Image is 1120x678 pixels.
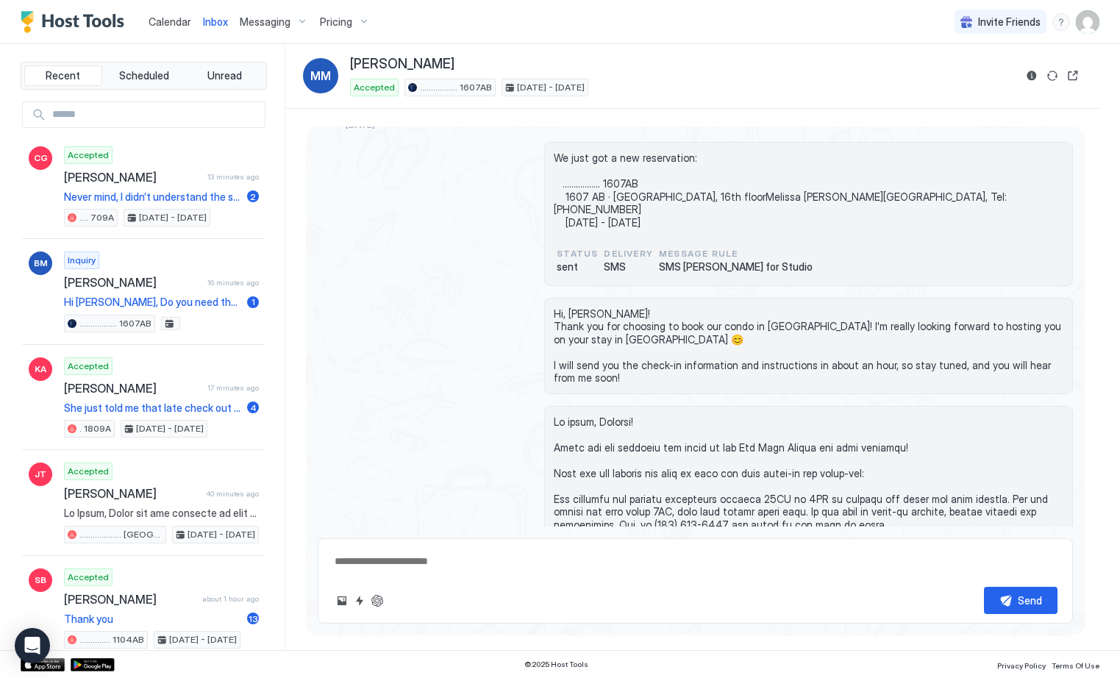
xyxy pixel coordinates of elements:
[68,360,109,373] span: Accepted
[659,247,813,260] span: Message Rule
[64,296,241,309] span: Hi [PERSON_NAME], Do you need the check-in instructions? It is a self-check in and will be sent t...
[64,613,241,626] span: Thank you
[1023,67,1041,85] button: Reservation information
[68,465,109,478] span: Accepted
[252,296,255,307] span: 1
[149,14,191,29] a: Calendar
[997,661,1046,670] span: Privacy Policy
[119,69,169,82] span: Scheduled
[1052,661,1099,670] span: Terms Of Use
[517,81,585,94] span: [DATE] - [DATE]
[64,275,201,290] span: [PERSON_NAME]
[203,14,228,29] a: Inbox
[35,468,46,481] span: JT
[34,257,48,270] span: BM
[207,172,259,182] span: 13 minutes ago
[207,383,259,393] span: 17 minutes ago
[984,587,1057,614] button: Send
[202,594,259,604] span: about 1 hour ago
[604,260,653,274] span: SMS
[79,211,114,224] span: .... 709A
[206,489,259,499] span: 40 minutes ago
[554,151,1063,229] span: We just got a new reservation: ................. 1607AB 1607 AB · [GEOGRAPHIC_DATA], 16th floorMe...
[79,528,163,541] span: ................... [GEOGRAPHIC_DATA]
[64,402,241,415] span: She just told me that late check out is ok
[351,592,368,610] button: Quick reply
[185,65,263,86] button: Unread
[105,65,183,86] button: Scheduled
[188,528,255,541] span: [DATE] - [DATE]
[21,62,267,90] div: tab-group
[1044,67,1061,85] button: Sync reservation
[64,381,201,396] span: [PERSON_NAME]
[557,260,598,274] span: sent
[554,307,1063,385] span: Hi, [PERSON_NAME]! Thank you for choosing to book our condo in [GEOGRAPHIC_DATA]! I'm really look...
[24,65,102,86] button: Recent
[350,56,454,73] span: [PERSON_NAME]
[207,69,242,82] span: Unread
[368,592,386,610] button: ChatGPT Auto Reply
[1052,657,1099,672] a: Terms Of Use
[997,657,1046,672] a: Privacy Policy
[1052,13,1070,31] div: menu
[15,628,50,663] div: Open Intercom Messenger
[21,658,65,671] a: App Store
[169,633,237,646] span: [DATE] - [DATE]
[79,633,144,646] span: .............. 1104AB
[524,660,588,669] span: © 2025 Host Tools
[207,278,259,288] span: 16 minutes ago
[71,658,115,671] a: Google Play Store
[1076,10,1099,34] div: User profile
[250,402,257,413] span: 4
[1018,593,1042,608] div: Send
[240,15,290,29] span: Messaging
[604,247,653,260] span: Delivery
[333,592,351,610] button: Upload image
[46,102,265,127] input: Input Field
[64,486,200,501] span: [PERSON_NAME]
[659,260,813,274] span: SMS [PERSON_NAME] for Studio
[249,613,258,624] span: 13
[310,67,331,85] span: MM
[149,15,191,28] span: Calendar
[978,15,1041,29] span: Invite Friends
[68,149,109,162] span: Accepted
[35,574,46,587] span: SB
[203,15,228,28] span: Inbox
[34,151,48,165] span: CG
[68,254,96,267] span: Inquiry
[354,81,395,94] span: Accepted
[35,363,46,376] span: KA
[1064,67,1082,85] button: Open reservation
[64,170,201,185] span: [PERSON_NAME]
[64,592,196,607] span: [PERSON_NAME]
[136,422,204,435] span: [DATE] - [DATE]
[64,507,259,520] span: Lo Ipsum, Dolor sit ame consecte ad elit sed doei tem inci utla et Dolorem! Al'en admini veniamq ...
[139,211,207,224] span: [DATE] - [DATE]
[420,81,492,94] span: ................. 1607AB
[557,247,598,260] span: status
[79,317,151,330] span: ................. 1607AB
[250,191,256,202] span: 2
[320,15,352,29] span: Pricing
[64,190,241,204] span: Never mind, I didn’t understand the stuff about the foyer was upstairs on the 7th floor - I thoug...
[46,69,80,82] span: Recent
[79,422,111,435] span: . 1809A
[68,571,109,584] span: Accepted
[21,11,131,33] a: Host Tools Logo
